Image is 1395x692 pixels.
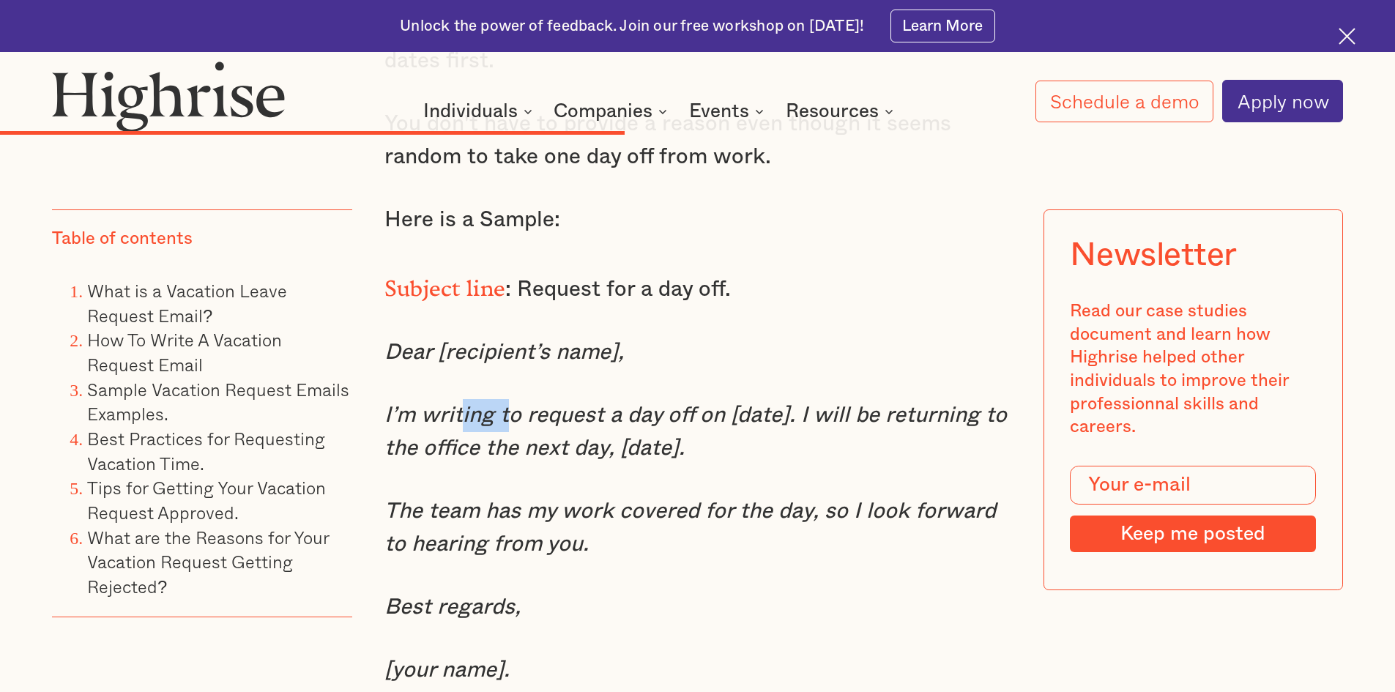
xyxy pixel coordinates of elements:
a: What are the Reasons for Your Vacation Request Getting Rejected? [87,523,329,599]
div: Events [689,103,749,120]
p: Here is a Sample: [384,204,1011,237]
p: You don't have to provide a reason even though it seems random to take one day off from work. [384,108,1011,173]
input: Your e-mail [1070,466,1316,505]
em: Best regards, [384,596,521,618]
img: Cross icon [1339,28,1355,45]
a: Apply now [1222,80,1343,122]
form: Modal Form [1070,466,1316,552]
div: Read our case studies document and learn how Highrise helped other individuals to improve their p... [1070,300,1316,439]
a: Learn More [890,10,995,42]
a: Sample Vacation Request Emails Examples. [87,376,349,428]
div: Table of contents [52,228,193,251]
a: Best Practices for Requesting Vacation Time. [87,425,325,477]
em: The team has my work covered for the day, so I look forward to hearing from you. [384,500,996,555]
input: Keep me posted [1070,516,1316,552]
div: Unlock the power of feedback. Join our free workshop on [DATE]! [400,16,864,37]
div: Resources [786,103,898,120]
a: Schedule a demo [1035,81,1214,122]
div: Individuals [423,103,537,120]
div: Events [689,103,768,120]
a: Tips for Getting Your Vacation Request Approved. [87,474,326,526]
div: Resources [786,103,879,120]
div: Companies [554,103,652,120]
p: : Request for a day off. [384,267,1011,306]
a: What is a Vacation Leave Request Email? [87,277,287,329]
div: Newsletter [1070,236,1237,274]
em: [your name]. [384,659,510,681]
img: Highrise logo [52,61,285,131]
em: Dear [recipient’s name], [384,341,624,363]
div: Individuals [423,103,518,120]
strong: Subject line [384,276,506,290]
div: Companies [554,103,672,120]
em: I’m writing to request a day off on [date]. I will be returning to the office the next day, [date]. [384,404,1007,459]
a: How To Write A Vacation Request Email [87,326,282,378]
